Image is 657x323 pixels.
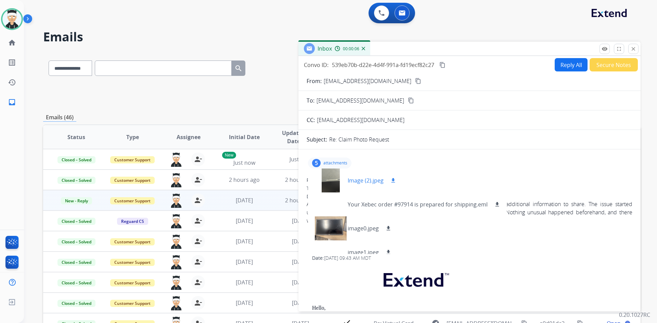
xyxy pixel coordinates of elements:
p: CC: [307,116,315,124]
img: agent-avatar [169,193,183,208]
p: [EMAIL_ADDRESS][DOMAIN_NAME] [324,77,411,85]
img: agent-avatar [169,152,183,167]
mat-icon: person_remove [194,237,202,245]
span: Just now [289,156,311,163]
div: From: [307,177,632,184]
span: [EMAIL_ADDRESS][DOMAIN_NAME] [317,96,404,105]
mat-icon: content_copy [439,62,446,68]
mat-icon: history [8,78,16,86]
img: agent-avatar [169,296,183,310]
p: Image (2).jpeg [348,176,384,185]
button: Secure Notes [590,58,638,71]
mat-icon: search [234,64,243,72]
mat-icon: person_remove [194,196,202,204]
span: Customer Support [110,177,155,184]
p: Hello, [312,305,632,311]
span: Customer Support [110,238,155,245]
span: [DATE] [236,238,253,245]
img: agent-avatar [169,255,183,269]
span: Reguard CS [117,218,148,225]
span: Customer Support [110,279,155,286]
span: Customer Support [110,300,155,307]
img: agent-avatar [169,275,183,290]
mat-icon: person_remove [194,217,202,225]
span: Just now [233,159,255,166]
mat-icon: fullscreen [616,46,622,52]
span: [DATE] [236,217,253,225]
img: agent-avatar [169,173,183,187]
mat-icon: person_remove [194,258,202,266]
div: 5 [312,159,321,167]
mat-icon: content_copy [408,97,414,104]
span: [DATE] [292,217,309,225]
span: [DATE] [236,299,253,307]
span: Customer Support [110,197,155,204]
mat-icon: list_alt [8,58,16,67]
span: Type [126,133,139,141]
span: [DATE] [236,258,253,266]
span: 2 hours ago [229,176,260,184]
p: 0.20.1027RC [619,311,650,319]
span: 00:00:06 [343,46,359,52]
span: Closed – Solved [57,177,95,184]
span: Assignee [177,133,201,141]
mat-icon: person_remove [194,299,202,307]
div: Date: [307,193,632,200]
span: 2 hours ago [285,197,316,204]
p: Emails (46) [43,113,76,122]
span: Updated Date [278,129,309,145]
mat-icon: home [8,39,16,47]
span: Closed – Solved [57,218,95,225]
p: To: [307,96,314,105]
p: From: [307,77,322,85]
p: image1.jpeg [348,248,379,256]
span: Closed – Solved [57,300,95,307]
span: 2 hours ago [285,176,316,184]
p: image0.jpeg [348,224,379,232]
div: Date: [312,255,632,261]
button: Reply All [555,58,588,71]
span: 539eb70b-d22e-4d4f-991a-fd19ecf82c27 [332,61,434,69]
img: avatar [2,10,22,29]
img: extend.png [375,265,456,292]
h2: Emails [43,30,641,44]
span: Closed – Solved [57,238,95,245]
mat-icon: person_remove [194,155,202,163]
mat-icon: download [494,201,500,207]
mat-icon: download [390,177,396,184]
span: [DATE] [236,197,253,204]
span: [DATE] [292,258,309,266]
mat-icon: inbox [8,98,16,106]
span: Inbox [318,45,332,52]
mat-icon: content_copy [415,78,421,84]
p: New [222,152,236,159]
span: Closed – Solved [57,279,95,286]
img: agent-avatar [169,214,183,228]
mat-icon: download [385,225,391,231]
p: Convo ID: [304,61,328,69]
span: [DATE] [292,299,309,307]
mat-icon: person_remove [194,278,202,286]
span: Customer Support [110,259,155,266]
span: Closed – Solved [57,156,95,163]
span: [EMAIL_ADDRESS][DOMAIN_NAME] [317,116,404,124]
span: Initial Date [229,133,260,141]
span: [DATE] 09:43 AM MDT [324,255,371,261]
div: Attached is the serial number for the unit. Unfortunately, I don’t have much additional informati... [307,200,632,225]
span: [DATE] [292,238,309,245]
span: Status [67,133,85,141]
mat-icon: close [630,46,636,52]
span: New - Reply [61,197,92,204]
p: Subject: [307,135,327,144]
p: Re: Claim Photo Request [329,135,389,144]
mat-icon: person_remove [194,176,202,184]
p: attachments [323,160,347,166]
mat-icon: remove_red_eye [602,46,608,52]
div: To: [307,185,632,192]
span: [DATE] [236,279,253,286]
mat-icon: download [385,249,391,255]
p: Your Xebec order #97914 is prepared for shipping.eml [348,200,488,208]
span: [DATE] [292,279,309,286]
span: Closed – Solved [57,259,95,266]
img: agent-avatar [169,234,183,249]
